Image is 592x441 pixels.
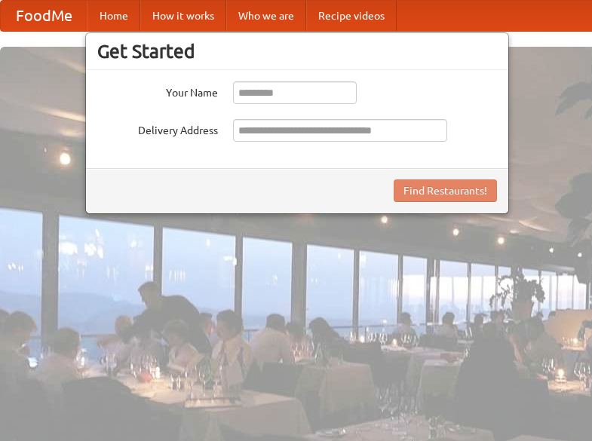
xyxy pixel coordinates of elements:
[97,81,218,100] label: Your Name
[140,1,226,31] a: How it works
[87,1,140,31] a: Home
[1,1,87,31] a: FoodMe
[97,119,218,138] label: Delivery Address
[306,1,397,31] a: Recipe videos
[394,179,497,202] button: Find Restaurants!
[226,1,306,31] a: Who we are
[97,40,497,63] h3: Get Started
